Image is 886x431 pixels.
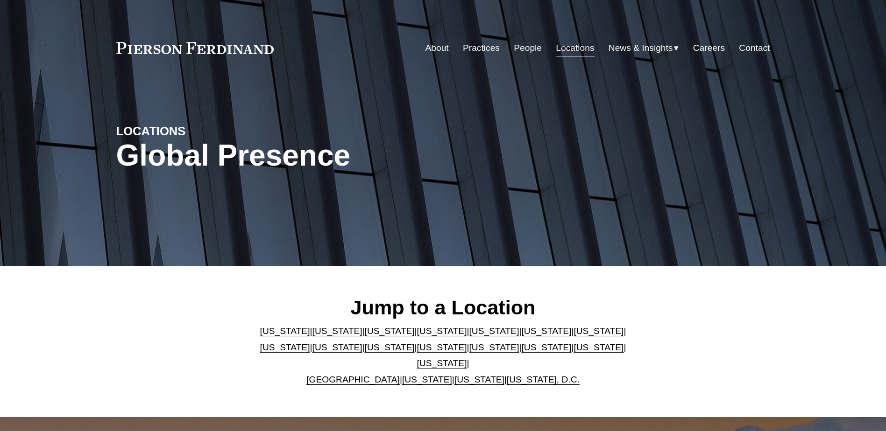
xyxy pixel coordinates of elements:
a: folder dropdown [609,39,679,57]
a: [US_STATE] [574,342,624,352]
a: [US_STATE] [521,326,571,336]
a: Locations [556,39,594,57]
a: Contact [739,39,770,57]
a: People [514,39,542,57]
p: | | | | | | | | | | | | | | | | | | [252,323,634,388]
h1: Global Presence [116,139,552,173]
span: News & Insights [609,40,673,56]
a: [US_STATE] [469,342,519,352]
a: [US_STATE] [521,342,571,352]
a: [US_STATE] [469,326,519,336]
h2: Jump to a Location [252,295,634,320]
a: Careers [693,39,725,57]
a: [US_STATE] [402,375,452,384]
a: [US_STATE] [454,375,504,384]
a: [US_STATE] [365,342,415,352]
a: [US_STATE] [417,342,467,352]
h4: LOCATIONS [116,124,280,139]
a: [US_STATE] [312,342,362,352]
a: About [425,39,449,57]
a: [US_STATE], D.C. [507,375,580,384]
a: [GEOGRAPHIC_DATA] [306,375,400,384]
a: [US_STATE] [417,326,467,336]
a: Practices [463,39,500,57]
a: [US_STATE] [417,358,467,368]
a: [US_STATE] [574,326,624,336]
a: [US_STATE] [365,326,415,336]
a: [US_STATE] [312,326,362,336]
a: [US_STATE] [260,326,310,336]
a: [US_STATE] [260,342,310,352]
